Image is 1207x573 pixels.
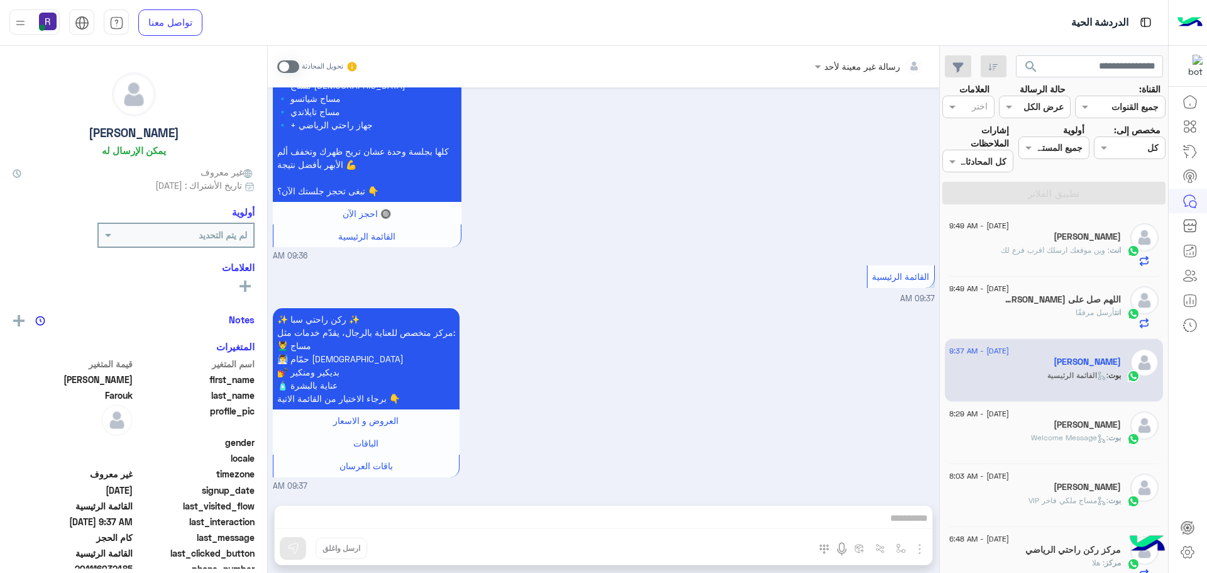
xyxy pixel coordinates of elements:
[13,315,25,326] img: add
[1108,370,1121,380] span: بوت
[1130,348,1159,377] img: defaultAdmin.png
[949,470,1009,482] span: [DATE] - 8:03 AM
[900,294,935,303] span: 09:37 AM
[1054,482,1121,492] h5: حبيب قاسم
[1130,223,1159,252] img: defaultAdmin.png
[135,452,255,465] span: locale
[1127,558,1140,570] img: WhatsApp
[1127,245,1140,257] img: WhatsApp
[972,99,989,116] div: اختر
[1020,82,1066,96] label: حالة الرسالة
[101,404,133,436] img: defaultAdmin.png
[13,357,133,370] span: قيمة المتغير
[1028,496,1108,505] span: : مساج ملكي فاخر VIP
[1138,14,1154,30] img: tab
[273,481,307,492] span: 09:37 AM
[949,283,1009,294] span: [DATE] - 9:49 AM
[353,438,378,448] span: الباقات
[232,206,255,218] h6: أولوية
[1016,55,1047,82] button: search
[1115,308,1121,317] span: انت
[343,208,391,219] span: 🔘 احجز الآن
[302,62,343,72] small: تحويل المحادثة
[13,452,133,465] span: null
[201,165,255,179] span: غير معروف
[135,357,255,370] span: اسم المتغير
[1130,411,1159,440] img: defaultAdmin.png
[273,250,307,262] span: 09:36 AM
[216,341,255,352] h6: المتغيرات
[1001,294,1121,305] h5: اللهم صل على سيدنا محمد
[1054,231,1121,242] h5: السعيدي
[1054,357,1121,367] h5: Mohamed Farouk
[1114,123,1160,136] label: مخصص إلى:
[135,499,255,513] span: last_visited_flow
[13,515,133,528] span: 2025-09-04T06:37:19.771Z
[1110,245,1121,255] span: انت
[1127,308,1140,320] img: WhatsApp
[135,531,255,544] span: last_message
[1127,433,1140,445] img: WhatsApp
[339,460,393,471] span: باقات العرسان
[1125,523,1169,567] img: hulul-logo.png
[872,271,929,282] span: القائمة الرئيسية
[135,547,255,560] span: last_clicked_button
[135,484,255,497] span: signup_date
[1105,558,1121,567] span: مركز
[1108,496,1121,505] span: بوت
[135,436,255,449] span: gender
[13,547,133,560] span: القائمة الرئيسية
[942,123,1009,150] label: إشارات الملاحظات
[1180,55,1203,77] img: 322853014244696
[13,467,133,481] span: غير معروف
[1130,474,1159,502] img: defaultAdmin.png
[13,389,133,402] span: Farouk
[316,538,367,559] button: ارسل واغلق
[109,16,124,30] img: tab
[1031,433,1108,442] span: : Welcome Message
[102,145,166,156] h6: يمكن الإرسال له
[1127,370,1140,382] img: WhatsApp
[1092,558,1105,567] span: هلا
[135,389,255,402] span: last_name
[39,13,57,30] img: userImage
[135,467,255,481] span: timezone
[1025,545,1121,555] h5: مركز ركن راحتي الرياضي
[75,16,89,30] img: tab
[104,9,129,36] a: tab
[1130,286,1159,314] img: defaultAdmin.png
[1177,9,1203,36] img: Logo
[135,404,255,433] span: profile_pic
[1139,82,1160,96] label: القناة:
[1071,14,1128,31] p: الدردشة الحية
[13,531,133,544] span: كام الحجز
[1127,495,1140,508] img: WhatsApp
[273,308,460,409] p: 4/9/2025, 9:37 AM
[949,220,1009,231] span: [DATE] - 9:49 AM
[155,179,242,192] span: تاريخ الأشتراك : [DATE]
[13,373,133,386] span: Mohamed
[89,126,179,140] h5: [PERSON_NAME]
[138,9,202,36] a: تواصل معنا
[338,231,395,242] span: القائمة الرئيسية
[949,533,1009,545] span: [DATE] - 6:48 AM
[13,436,133,449] span: null
[229,314,255,325] h6: Notes
[1063,123,1084,136] label: أولوية
[949,345,1009,357] span: [DATE] - 9:37 AM
[959,82,989,96] label: العلامات
[942,182,1166,204] button: تطبيق الفلاتر
[1108,433,1121,442] span: بوت
[1054,420,1121,430] h5: Omar
[35,316,45,326] img: notes
[13,262,255,273] h6: العلامات
[13,15,28,31] img: profile
[333,415,399,426] span: العروض و الاسعار
[135,515,255,528] span: last_interaction
[13,484,133,497] span: 2025-09-04T06:36:23.608Z
[273,21,461,202] p: 4/9/2025, 9:36 AM
[135,373,255,386] span: first_name
[949,408,1009,420] span: [DATE] - 8:29 AM
[1023,59,1039,74] span: search
[1076,308,1115,317] span: أرسل مرفقًا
